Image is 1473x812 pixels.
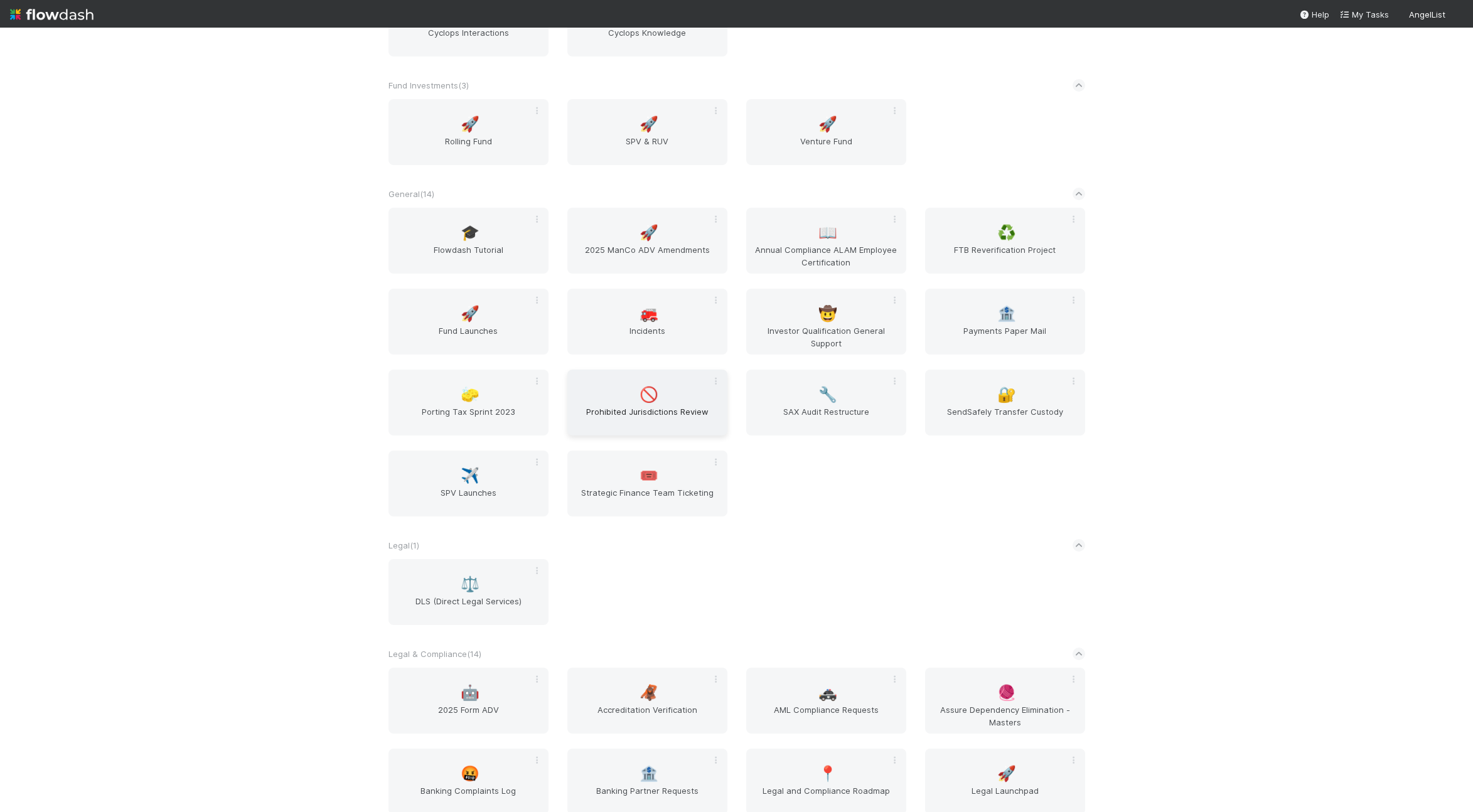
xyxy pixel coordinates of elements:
a: 🏦Payments Paper Mail [925,289,1085,355]
img: logo-inverted-e16ddd16eac7371096b0.svg [10,4,94,25]
span: 2025 Form ADV [394,703,544,729]
span: Banking Complaints Log [394,784,544,809]
span: Rolling Fund [394,135,544,160]
span: 🚀 [461,116,479,132]
span: Cyclops Knowledge [572,26,722,51]
span: Legal Launchpad [930,784,1080,809]
a: 🤖2025 Form ADV [388,668,549,734]
span: FTB Reverification Project [930,243,1080,269]
span: 🚓 [818,685,837,701]
a: ✈️SPV Launches [388,451,549,516]
span: Strategic Finance Team Ticketing [572,486,722,511]
a: 🚀2025 ManCo ADV Amendments [567,208,727,274]
span: Incidents [572,324,722,350]
span: 🔐 [997,387,1016,403]
span: Flowdash Tutorial [394,243,544,269]
img: avatar_2c958fe4-7690-4b4d-a881-c5dfc7d29e13.png [1450,9,1463,21]
a: 🦧Accreditation Verification [567,668,727,734]
span: 🚀 [997,766,1016,782]
a: ♻️FTB Reverification Project [925,208,1085,274]
span: 🦧 [640,685,658,701]
a: ⚖️DLS (Direct Legal Services) [388,559,549,625]
span: 🚀 [640,116,658,132]
span: 🧶 [997,685,1016,701]
span: Banking Partner Requests [572,784,722,809]
span: 🤬 [461,766,479,782]
span: Annual Compliance ALAM Employee Certification [751,243,901,269]
span: My Tasks [1339,9,1389,19]
a: 🚀Fund Launches [388,289,549,355]
a: 🎟️Strategic Finance Team Ticketing [567,451,727,516]
span: Payments Paper Mail [930,324,1080,350]
a: 🔐SendSafely Transfer Custody [925,370,1085,435]
a: 🚀Rolling Fund [388,99,549,165]
span: SPV Launches [394,486,544,511]
span: SPV & RUV [572,135,722,160]
span: 🚀 [640,225,658,241]
span: Accreditation Verification [572,703,722,729]
span: 🧽 [461,387,479,403]
span: 🤖 [461,685,479,701]
span: ♻️ [997,225,1016,241]
span: 🚀 [461,306,479,322]
a: 📖Annual Compliance ALAM Employee Certification [746,208,906,274]
a: 🚫Prohibited Jurisdictions Review [567,370,727,435]
span: ✈️ [461,467,479,484]
span: 🚀 [818,116,837,132]
a: 🚓AML Compliance Requests [746,668,906,734]
span: SendSafely Transfer Custody [930,405,1080,430]
span: Prohibited Jurisdictions Review [572,405,722,430]
span: 2025 ManCo ADV Amendments [572,243,722,269]
a: 🧽Porting Tax Sprint 2023 [388,370,549,435]
span: Legal & Compliance ( 14 ) [388,649,481,659]
span: 📖 [818,225,837,241]
a: 🚒Incidents [567,289,727,355]
a: My Tasks [1339,8,1389,21]
span: 🏦 [997,306,1016,322]
span: 🎓 [461,225,479,241]
span: 🚒 [640,306,658,322]
span: Cyclops Interactions [394,26,544,51]
span: General ( 14 ) [388,189,434,199]
span: AML Compliance Requests [751,703,901,729]
span: 🏦 [640,766,658,782]
span: Legal and Compliance Roadmap [751,784,901,809]
a: 🎓Flowdash Tutorial [388,208,549,274]
span: 🤠 [818,306,837,322]
span: SAX Audit Restructure [751,405,901,430]
div: Help [1299,8,1329,21]
a: 🧶Assure Dependency Elimination - Masters [925,668,1085,734]
a: 🚀SPV & RUV [567,99,727,165]
a: 🤠Investor Qualification General Support [746,289,906,355]
span: Venture Fund [751,135,901,160]
span: AngelList [1409,9,1445,19]
span: Fund Launches [394,324,544,350]
span: 🎟️ [640,467,658,484]
a: 🚀Venture Fund [746,99,906,165]
span: 🔧 [818,387,837,403]
span: 🚫 [640,387,658,403]
a: 🔧SAX Audit Restructure [746,370,906,435]
span: 📍 [818,766,837,782]
span: Fund Investments ( 3 ) [388,80,469,90]
span: Investor Qualification General Support [751,324,901,350]
span: ⚖️ [461,576,479,592]
span: Porting Tax Sprint 2023 [394,405,544,430]
span: Legal ( 1 ) [388,540,419,550]
span: DLS (Direct Legal Services) [394,595,544,620]
span: Assure Dependency Elimination - Masters [930,703,1080,729]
